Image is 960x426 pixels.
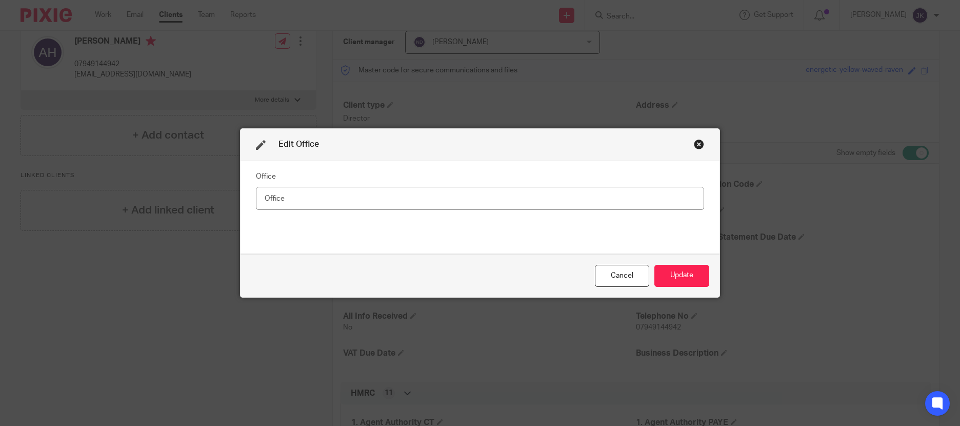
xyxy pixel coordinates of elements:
div: Close this dialog window [694,139,704,149]
label: Office [256,171,276,182]
div: Close this dialog window [595,265,649,287]
input: Office [256,187,704,210]
button: Update [654,265,709,287]
span: Edit Office [278,140,319,148]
